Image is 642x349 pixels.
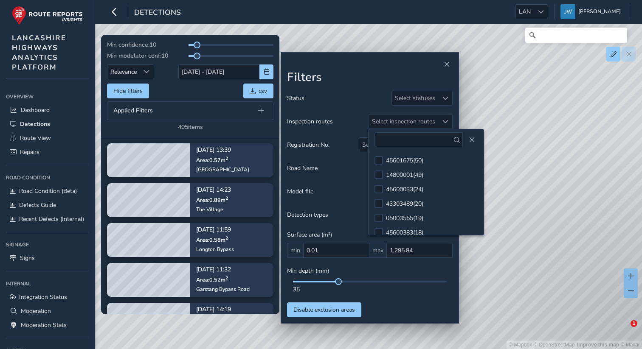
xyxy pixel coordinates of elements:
p: [DATE] 14:23 [196,187,231,193]
span: Area: 0.58 m [196,236,228,243]
sup: 2 [225,195,228,201]
span: 10 [161,52,168,60]
div: Select registration numbers [359,138,438,152]
input: 0 [386,243,453,258]
button: Close [466,134,478,146]
div: 35 [293,285,447,293]
span: Route View [20,134,51,142]
a: Detections [6,117,89,131]
div: Garstang Bypass Road [196,286,250,293]
span: Integration Status [19,293,67,301]
div: 45600383 ( 18 ) [386,229,423,237]
span: Min depth (mm) [287,267,329,275]
span: Area: 0.89 m [196,196,228,204]
span: Moderation [21,307,51,315]
p: [DATE] 11:32 [196,267,250,273]
span: Defects Guide [19,201,56,209]
span: Detections [20,120,50,128]
p: [DATE] 11:59 [196,227,234,233]
span: Area: 0.57 m [196,156,228,164]
p: [DATE] 13:39 [196,148,249,154]
a: Road Condition (Beta) [6,184,89,198]
button: [PERSON_NAME] [560,4,624,19]
sup: 2 [225,235,228,241]
div: Select inspection routes [369,114,438,128]
span: Min confidence: [107,41,149,49]
sup: 2 [225,155,228,162]
div: Overview [6,90,89,103]
div: Signage [6,238,89,251]
a: Repairs [6,145,89,159]
a: Dashboard [6,103,89,117]
div: Sort by Date [140,65,154,79]
div: 05003555 ( 19 ) [386,214,423,222]
span: Area: 0.52 m [196,276,228,283]
h2: Filters [287,70,453,85]
span: Road Condition (Beta) [19,187,77,195]
button: Disable exclusion areas [287,302,361,317]
button: csv [243,84,273,98]
input: 0 [303,243,369,258]
span: Dashboard [21,106,50,114]
span: Relevance [107,65,140,79]
a: Moderation [6,304,89,318]
a: Route View [6,131,89,145]
img: diamond-layout [560,4,575,19]
span: [PERSON_NAME] [578,4,621,19]
span: Signs [20,254,35,262]
span: csv [259,87,267,95]
a: Integration Status [6,290,89,304]
button: Close [441,59,453,70]
iframe: Intercom live chat [613,320,634,341]
span: LANCASHIRE HIGHWAYS ANALYTICS PLATFORM [12,33,66,72]
a: Defects Guide [6,198,89,212]
span: Recent Defects (Internal) [19,215,84,223]
span: Detections [134,7,181,19]
button: Hide filters [107,84,149,98]
div: [GEOGRAPHIC_DATA] [196,166,249,173]
div: 45600033 ( 24 ) [386,185,423,193]
span: Min modelator conf: [107,52,161,60]
div: Longton Bypass [196,246,234,253]
span: Model file [287,187,313,195]
input: Search [525,28,627,43]
span: Surface area (m²) [287,231,332,239]
div: 405 items [178,123,203,131]
div: Road Condition [6,171,89,184]
span: Road Name [287,164,318,172]
div: Internal [6,277,89,290]
span: Detection types [287,211,328,219]
a: Moderation Stats [6,318,89,332]
a: Recent Defects (Internal) [6,212,89,226]
span: Inspection routes [287,117,333,126]
sup: 2 [225,275,228,281]
span: min [287,243,303,258]
img: rr logo [12,6,83,25]
span: Status [287,94,304,102]
span: Repairs [20,148,39,156]
p: [DATE] 14:19 [196,307,249,313]
span: max [369,243,386,258]
span: Moderation Stats [21,321,67,329]
span: 1 [631,320,637,327]
div: 43303489 ( 20 ) [386,200,423,208]
div: 45601675 ( 50 ) [386,156,423,165]
span: Registration No. [287,141,329,149]
div: 14800001 ( 49 ) [386,171,423,179]
div: The Village [196,206,231,213]
div: Select statuses [392,91,438,105]
a: Signs [6,251,89,265]
span: LAN [516,5,534,19]
span: 10 [149,41,156,49]
span: Applied Filters [113,108,153,114]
